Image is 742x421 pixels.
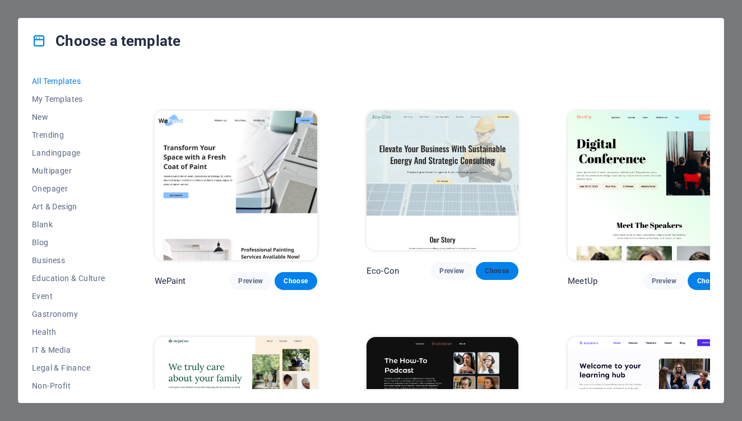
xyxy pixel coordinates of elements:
span: Choose [485,266,509,275]
button: Legal & Finance [32,359,105,377]
button: Health [32,323,105,341]
button: Preview [643,272,685,290]
img: MeetUp [568,111,730,261]
span: Preview [652,277,676,286]
span: Art & Design [32,202,105,211]
span: My Templates [32,95,105,104]
img: Eco-Con [367,111,518,251]
span: Choose [284,277,308,286]
button: New [32,108,105,126]
button: Non-Profit [32,377,105,395]
span: Event [32,292,105,301]
span: Non-Profit [32,381,105,390]
button: IT & Media [32,341,105,359]
p: WePaint [155,275,186,287]
button: Preview [229,272,272,290]
button: My Templates [32,90,105,108]
button: Landingpage [32,144,105,162]
button: Blog [32,233,105,251]
button: Multipager [32,162,105,180]
span: Choose [697,277,721,286]
button: All Templates [32,72,105,90]
span: Business [32,256,105,265]
button: Choose [476,262,518,280]
span: IT & Media [32,345,105,354]
span: Multipager [32,166,105,175]
span: Trending [32,130,105,139]
button: Blank [32,216,105,233]
span: Blank [32,220,105,229]
span: Education & Culture [32,274,105,283]
span: Blog [32,238,105,247]
span: Legal & Finance [32,363,105,372]
span: New [32,113,105,121]
button: Gastronomy [32,305,105,323]
p: MeetUp [568,275,597,287]
h4: Choose a template [32,32,180,50]
button: Business [32,251,105,269]
span: Gastronomy [32,310,105,319]
p: Eco-Con [367,265,399,277]
button: Choose [275,272,317,290]
span: Preview [238,277,263,286]
img: WePaint [155,111,317,261]
button: Onepager [32,180,105,198]
button: Art & Design [32,198,105,216]
button: Education & Culture [32,269,105,287]
span: Health [32,328,105,336]
button: Trending [32,126,105,144]
span: Preview [439,266,464,275]
span: All Templates [32,77,105,86]
span: Landingpage [32,148,105,157]
button: Choose [688,272,730,290]
button: Event [32,287,105,305]
span: Onepager [32,184,105,193]
button: Preview [430,262,473,280]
